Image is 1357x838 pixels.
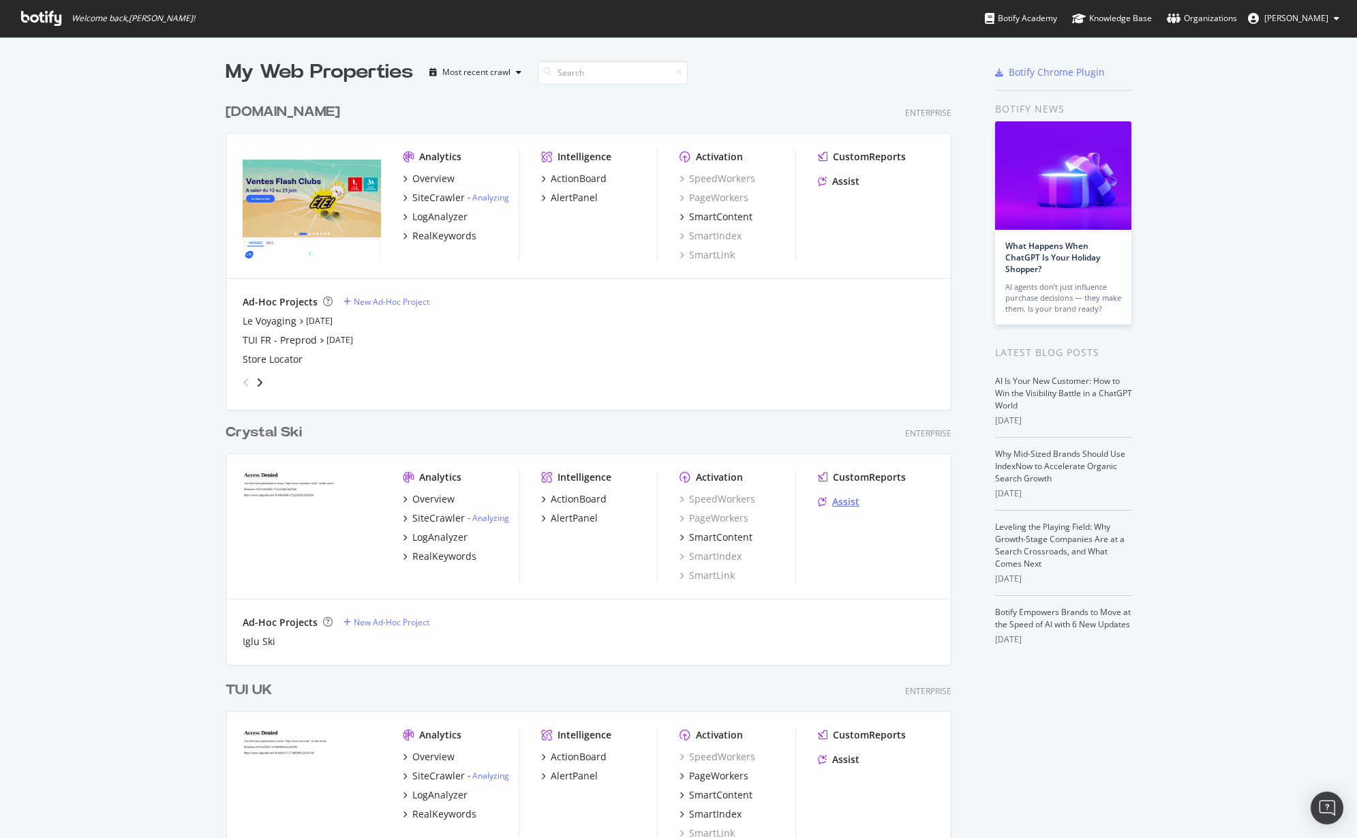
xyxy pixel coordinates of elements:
[541,769,598,783] a: AlertPanel
[551,511,598,525] div: AlertPanel
[403,191,509,205] a: SiteCrawler- Analyzing
[403,530,468,544] a: LogAnalyzer
[1237,8,1350,29] button: [PERSON_NAME]
[468,192,509,203] div: -
[412,788,468,802] div: LogAnalyzer
[541,511,598,525] a: AlertPanel
[680,569,735,582] a: SmartLink
[412,172,455,185] div: Overview
[689,530,752,544] div: SmartContent
[680,807,742,821] a: SmartIndex
[419,728,461,742] div: Analytics
[689,788,752,802] div: SmartContent
[306,315,333,327] a: [DATE]
[468,770,509,781] div: -
[243,635,275,648] div: Iglu Ski
[226,59,413,86] div: My Web Properties
[832,495,859,509] div: Assist
[442,68,510,76] div: Most recent crawl
[905,685,951,697] div: Enterprise
[689,807,742,821] div: SmartIndex
[412,550,476,563] div: RealKeywords
[995,415,1132,427] div: [DATE]
[680,550,742,563] a: SmartIndex
[551,769,598,783] div: AlertPanel
[1264,12,1328,24] span: Michael Boulter
[403,788,468,802] a: LogAnalyzer
[995,121,1131,230] img: What Happens When ChatGPT Is Your Holiday Shopper?
[412,511,465,525] div: SiteCrawler
[995,65,1105,79] a: Botify Chrome Plugin
[995,573,1132,585] div: [DATE]
[472,770,509,781] a: Analyzing
[680,248,735,262] a: SmartLink
[412,530,468,544] div: LogAnalyzer
[833,728,906,742] div: CustomReports
[558,728,611,742] div: Intelligence
[995,375,1132,411] a: AI Is Your New Customer: How to Win the Visibility Battle in a ChatGPT World
[403,511,509,525] a: SiteCrawler- Analyzing
[995,488,1132,500] div: [DATE]
[468,512,509,524] div: -
[243,353,303,366] a: Store Locator
[412,210,468,224] div: LogAnalyzer
[696,728,743,742] div: Activation
[818,753,859,766] a: Assist
[995,633,1132,646] div: [DATE]
[833,150,906,164] div: CustomReports
[226,680,277,700] a: TUI UK
[680,769,748,783] a: PageWorkers
[696,470,743,484] div: Activation
[472,192,509,203] a: Analyzing
[995,521,1125,569] a: Leveling the Playing Field: Why Growth-Stage Companies Are at a Search Crossroads, and What Comes...
[818,175,859,188] a: Assist
[551,191,598,205] div: AlertPanel
[905,107,951,119] div: Enterprise
[541,191,598,205] a: AlertPanel
[995,345,1132,360] div: Latest Blog Posts
[538,61,688,85] input: Search
[551,750,607,764] div: ActionBoard
[558,470,611,484] div: Intelligence
[680,172,755,185] a: SpeedWorkers
[243,314,296,328] a: Le Voyaging
[832,753,859,766] div: Assist
[424,61,527,83] button: Most recent crawl
[680,191,748,205] a: PageWorkers
[1005,282,1121,314] div: AI agents don’t just influence purchase decisions — they make them. Is your brand ready?
[995,606,1131,630] a: Botify Empowers Brands to Move at the Speed of AI with 6 New Updates
[818,150,906,164] a: CustomReports
[243,470,381,581] img: crystalski.co.uk
[680,492,755,506] a: SpeedWorkers
[226,102,340,122] div: [DOMAIN_NAME]
[689,769,748,783] div: PageWorkers
[832,175,859,188] div: Assist
[551,492,607,506] div: ActionBoard
[237,372,255,393] div: angle-left
[905,428,951,439] div: Enterprise
[1005,240,1100,275] a: What Happens When ChatGPT Is Your Holiday Shopper?
[680,511,748,525] a: PageWorkers
[680,750,755,764] a: SpeedWorkers
[551,172,607,185] div: ActionBoard
[818,470,906,484] a: CustomReports
[419,470,461,484] div: Analytics
[226,102,346,122] a: [DOMAIN_NAME]
[541,172,607,185] a: ActionBoard
[689,210,752,224] div: SmartContent
[995,102,1132,117] div: Botify news
[412,492,455,506] div: Overview
[818,495,859,509] a: Assist
[680,229,742,243] a: SmartIndex
[255,376,264,389] div: angle-right
[995,448,1125,484] a: Why Mid-Sized Brands Should Use IndexNow to Accelerate Organic Search Growth
[243,333,317,347] a: TUI FR - Preprod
